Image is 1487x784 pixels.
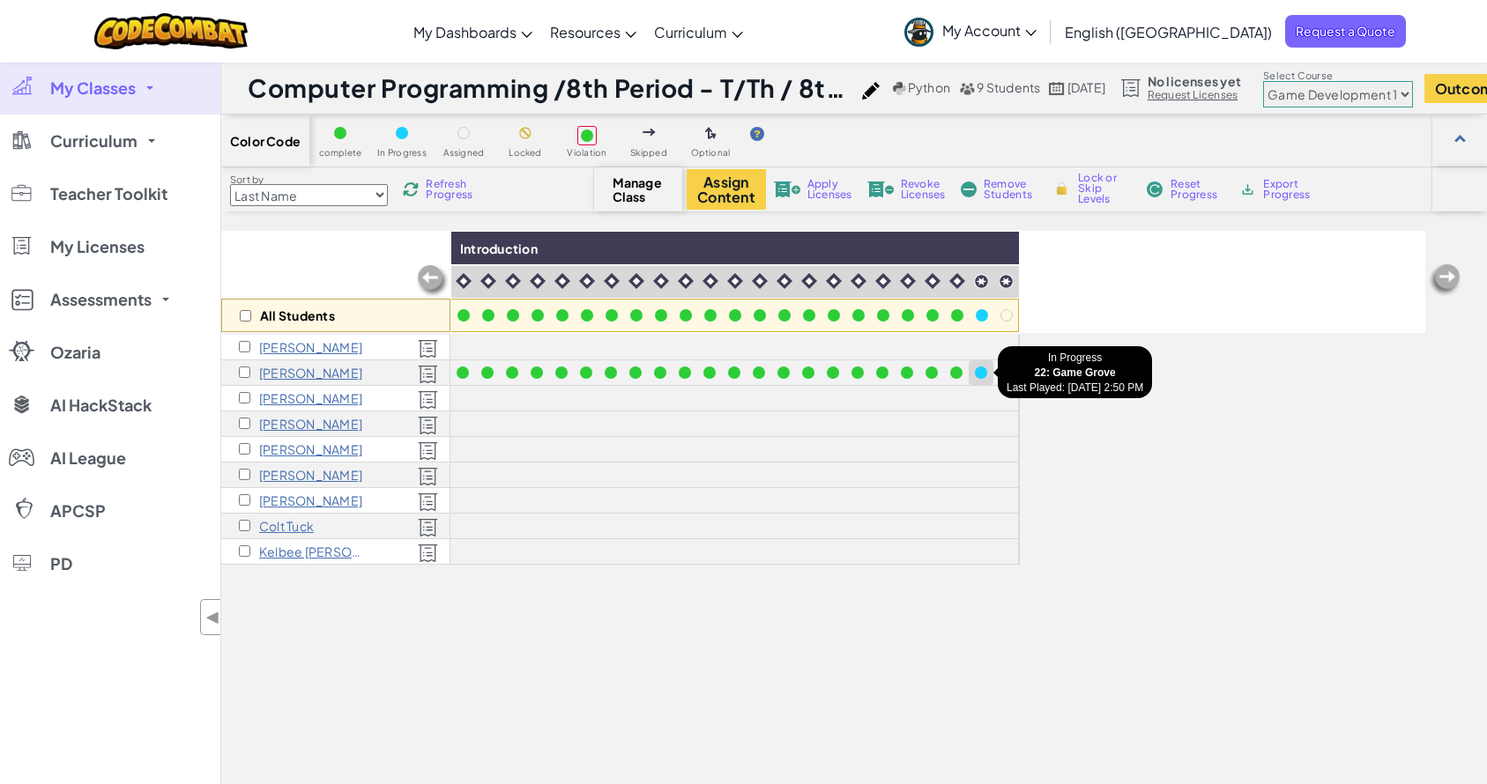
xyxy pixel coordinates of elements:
img: IconRemoveStudents.svg [961,181,977,197]
span: Teacher Toolkit [50,186,167,202]
p: Seth Jones [259,417,362,431]
a: Request a Quote [1285,15,1406,48]
button: Assign Content [687,169,766,210]
span: AI League [50,450,126,466]
span: Assessments [50,292,152,307]
img: Licensed [418,492,438,512]
strong: 22: Game Grove [1035,366,1116,379]
img: Licensed [418,518,438,537]
a: Request Licenses [1148,88,1241,102]
img: IconHint.svg [750,127,764,141]
img: IconIntro.svg [530,273,546,289]
img: IconLock.svg [1052,181,1071,196]
img: IconIntro.svg [752,273,768,289]
span: Curriculum [50,133,138,149]
img: IconCapstoneLevel.svg [999,274,1014,289]
img: IconIntro.svg [826,273,842,289]
span: Python [908,79,950,95]
img: IconLicenseApply.svg [774,181,800,197]
span: Violation [567,148,606,158]
img: IconIntro.svg [727,273,743,289]
span: AI HackStack [50,397,152,413]
img: Arrow_Left_Inactive.png [1427,263,1462,298]
img: IconIntro.svg [851,273,866,289]
span: In Progress [377,148,427,158]
img: IconOptionalLevel.svg [705,127,717,141]
span: ◀ [205,604,220,630]
span: Manage Class [613,175,665,203]
label: Sort by [230,173,388,187]
img: IconIntro.svg [604,273,620,289]
img: IconReload.svg [403,181,419,197]
p: Jennifer Anderson [259,340,362,354]
p: Samuel Mckelvey [259,468,362,482]
img: calendar.svg [1049,82,1065,95]
img: MultipleUsers.png [959,82,975,95]
img: IconArchive.svg [1239,181,1256,197]
span: Color Code [230,134,301,148]
img: IconIntro.svg [678,273,694,289]
p: Kelbee Ward [259,544,369,558]
span: Assigned [443,148,485,158]
img: Licensed [418,544,438,563]
img: IconLicenseRevoke.svg [867,181,894,197]
a: My Dashboards [405,8,541,55]
span: My Account [942,21,1037,40]
img: IconIntro.svg [579,273,595,289]
span: Refresh Progress [426,179,480,200]
a: My Account [896,4,1045,59]
img: IconIntro.svg [505,273,521,289]
span: Revoke Licenses [901,179,946,200]
img: python.png [893,82,906,95]
p: Lucas c [259,366,362,380]
span: 9 Students [977,79,1040,95]
p: Sofia D [259,391,362,405]
img: iconPencil.svg [862,82,880,100]
span: Reset Progress [1171,179,1223,200]
span: Resources [550,23,621,41]
p: Benjamin Mckelvey [259,442,362,456]
img: CodeCombat logo [94,13,249,49]
img: IconIntro.svg [480,273,496,289]
img: IconIntro.svg [703,273,718,289]
img: IconReset.svg [1146,181,1164,197]
img: Licensed [418,467,438,486]
img: Licensed [418,416,438,435]
span: My Dashboards [413,23,517,41]
img: IconIntro.svg [875,273,891,289]
img: Licensed [418,365,438,384]
span: complete [319,148,362,158]
span: Skipped [630,148,667,158]
img: IconIntro.svg [925,273,941,289]
img: IconIntro.svg [900,273,916,289]
img: Licensed [418,441,438,461]
span: My Classes [50,80,136,96]
p: Bella Ramgopaul [259,493,362,507]
a: Curriculum [645,8,752,55]
span: Lock or Skip Levels [1078,173,1130,204]
span: My Licenses [50,239,145,255]
span: Introduction [460,240,538,256]
img: Licensed [418,339,438,359]
span: Export Progress [1263,179,1317,200]
span: Apply Licenses [807,179,852,200]
img: IconSkippedLevel.svg [643,129,656,136]
span: Remove Students [984,179,1037,200]
h1: Computer Programming /8th Period - T/Th / 8th Period - T/Th [248,71,853,105]
span: [DATE] [1067,79,1105,95]
div: In Progress Last Played: [DATE] 2:50 PM [998,346,1152,398]
span: Optional [691,148,731,158]
span: English ([GEOGRAPHIC_DATA]) [1065,23,1272,41]
span: Locked [509,148,541,158]
img: IconIntro.svg [653,273,669,289]
img: IconIntro.svg [801,273,817,289]
img: Licensed [418,390,438,410]
img: IconIntro.svg [628,273,644,289]
img: Arrow_Left_Inactive.png [415,263,450,299]
label: Select Course [1263,69,1413,83]
p: Colt Tuck [259,519,314,533]
img: IconIntro.svg [777,273,792,289]
a: English ([GEOGRAPHIC_DATA]) [1056,8,1281,55]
